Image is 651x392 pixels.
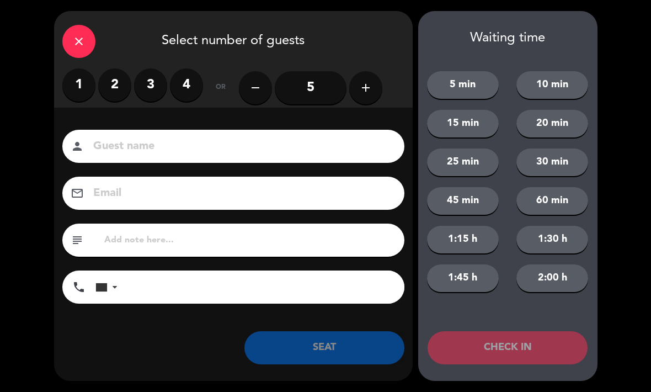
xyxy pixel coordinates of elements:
[170,68,203,102] label: 4
[62,68,95,102] label: 1
[516,149,588,176] button: 30 min
[203,68,239,107] div: or
[98,68,131,102] label: 2
[72,280,86,294] i: phone
[427,71,499,99] button: 5 min
[359,81,372,94] i: add
[427,226,499,253] button: 1:15 h
[516,226,588,253] button: 1:30 h
[71,187,84,200] i: email
[92,137,390,156] input: Guest name
[516,264,588,292] button: 2:00 h
[72,35,86,48] i: close
[54,11,413,68] div: Select number of guests
[239,71,272,104] button: remove
[427,110,499,137] button: 15 min
[244,331,404,364] button: SEAT
[71,140,84,153] i: person
[418,30,597,46] div: Waiting time
[427,264,499,292] button: 1:45 h
[349,71,382,104] button: add
[516,110,588,137] button: 20 min
[92,184,390,203] input: Email
[427,149,499,176] button: 25 min
[427,187,499,215] button: 45 min
[134,68,167,102] label: 3
[249,81,262,94] i: remove
[516,71,588,99] button: 10 min
[428,331,588,364] button: CHECK IN
[516,187,588,215] button: 60 min
[103,232,396,248] input: Add note here...
[71,234,84,247] i: subject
